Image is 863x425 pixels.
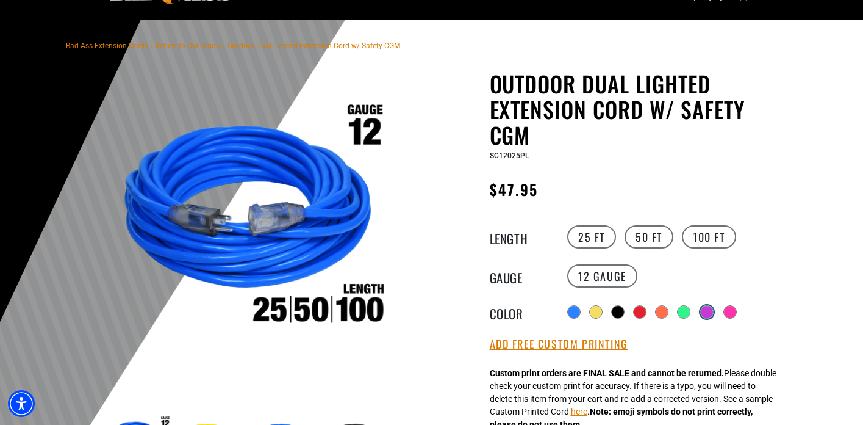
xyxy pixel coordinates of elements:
button: here [571,405,587,418]
nav: breadcrumbs [66,38,400,53]
span: › [151,42,153,50]
span: SC12025PL [490,151,529,160]
label: 50 FT [625,225,673,249]
legend: Gauge [490,268,551,284]
label: 100 FT [682,225,736,249]
label: 25 FT [567,225,616,249]
strong: Custom print orders are FINAL SALE and cannot be returned. [490,368,724,378]
a: Return to Collection [156,42,220,50]
a: Bad Ass Extension Cords [66,42,148,50]
button: Add Free Custom Printing [490,338,628,351]
legend: Length [490,229,551,245]
label: 12 Gauge [567,264,637,288]
span: Outdoor Dual Lighted Extension Cord w/ Safety CGM [227,42,400,50]
span: › [223,42,225,50]
span: $47.95 [490,178,538,200]
h1: Outdoor Dual Lighted Extension Cord w/ Safety CGM [490,71,789,148]
legend: Color [490,304,551,320]
div: Accessibility Menu [8,390,35,417]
